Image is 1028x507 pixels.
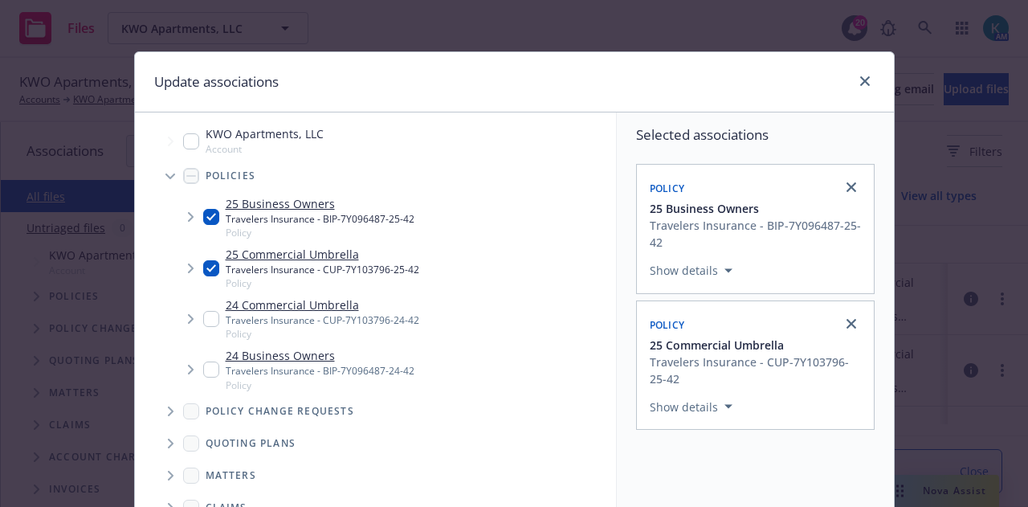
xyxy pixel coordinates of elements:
div: Travelers Insurance - CUP-7Y103796-25-42 [650,354,864,387]
span: Policy [226,226,414,239]
div: Travelers Insurance - CUP-7Y103796-24-42 [226,313,419,327]
div: Travelers Insurance - BIP-7Y096487-25-42 [650,217,864,251]
button: Show details [643,397,739,416]
div: Travelers Insurance - BIP-7Y096487-25-42 [226,212,414,226]
a: 25 Business Owners [226,195,414,212]
span: Policy [650,182,685,195]
span: Account [206,142,324,156]
span: Quoting plans [206,439,296,448]
button: 25 Commercial Umbrella [650,337,864,354]
span: Selected associations [636,125,875,145]
span: Policy [226,378,414,392]
span: Policy [226,276,419,290]
a: 24 Business Owners [226,347,414,364]
a: 25 Commercial Umbrella [226,246,419,263]
a: close [842,178,861,197]
span: Policies [206,171,256,181]
span: 25 Commercial Umbrella [650,337,784,354]
span: Policy [650,318,685,332]
div: Travelers Insurance - CUP-7Y103796-25-42 [226,263,419,276]
h1: Update associations [154,72,279,92]
a: close [842,314,861,333]
span: Matters [206,471,256,480]
span: Policy [226,327,419,341]
button: Show details [643,261,739,280]
a: 24 Commercial Umbrella [226,296,419,313]
a: close [855,72,875,91]
span: 25 Business Owners [650,200,759,217]
span: KWO Apartments, LLC [206,125,324,142]
div: Travelers Insurance - BIP-7Y096487-24-42 [226,364,414,378]
span: Policy change requests [206,407,354,416]
button: 25 Business Owners [650,200,864,217]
